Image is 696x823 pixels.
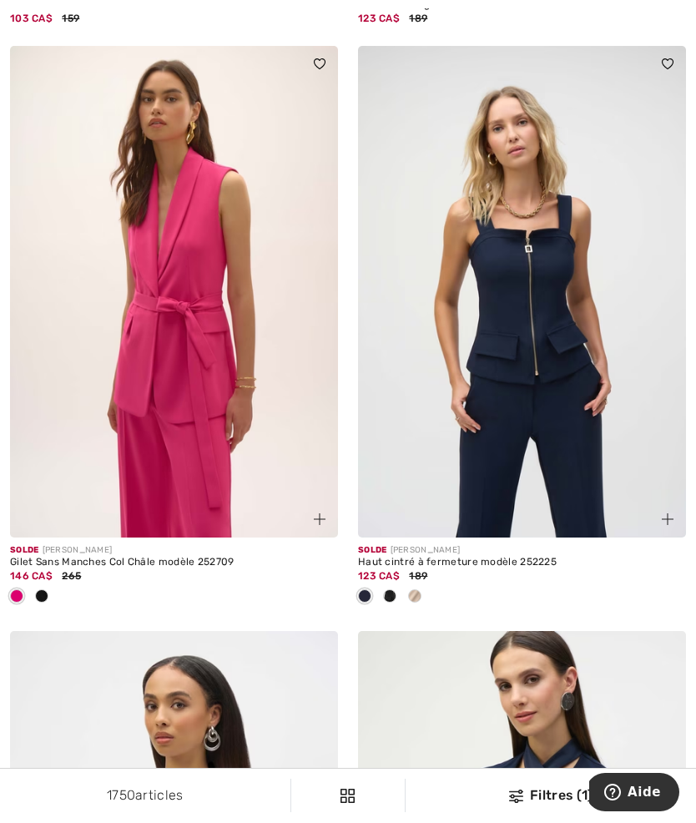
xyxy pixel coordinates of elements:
[358,557,686,568] div: Haut cintré à fermeture modèle 252225
[10,557,338,568] div: Gilet Sans Manches Col Châle modèle 252709
[402,583,427,611] div: Parchment
[314,513,325,525] img: plus_v2.svg
[377,583,402,611] div: Black
[662,58,673,68] img: heart_black_full.svg
[4,583,29,611] div: Geranium
[107,787,135,803] span: 1750
[10,545,39,555] span: Solde
[358,46,686,538] img: Haut cintré à fermeture modèle 252225. Bleu Minuit 40
[358,545,387,555] span: Solde
[409,13,427,24] span: 189
[416,785,686,805] div: Filtres (1)
[10,544,338,557] div: [PERSON_NAME]
[662,513,673,525] img: plus_v2.svg
[352,583,377,611] div: Midnight Blue 40
[62,13,79,24] span: 159
[358,544,686,557] div: [PERSON_NAME]
[358,13,400,24] span: 123 CA$
[10,46,338,538] img: Gilet Sans Manches Col Châle modèle 252709. Geranium
[509,790,523,803] img: Filtres
[29,583,54,611] div: Black
[409,570,427,582] span: 189
[358,570,400,582] span: 123 CA$
[62,570,81,582] span: 265
[340,789,355,803] img: Filtres
[314,58,325,68] img: heart_black_full.svg
[589,773,679,815] iframe: Ouvre un widget dans lequel vous pouvez trouver plus d’informations
[10,13,53,24] span: 103 CA$
[10,570,53,582] span: 146 CA$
